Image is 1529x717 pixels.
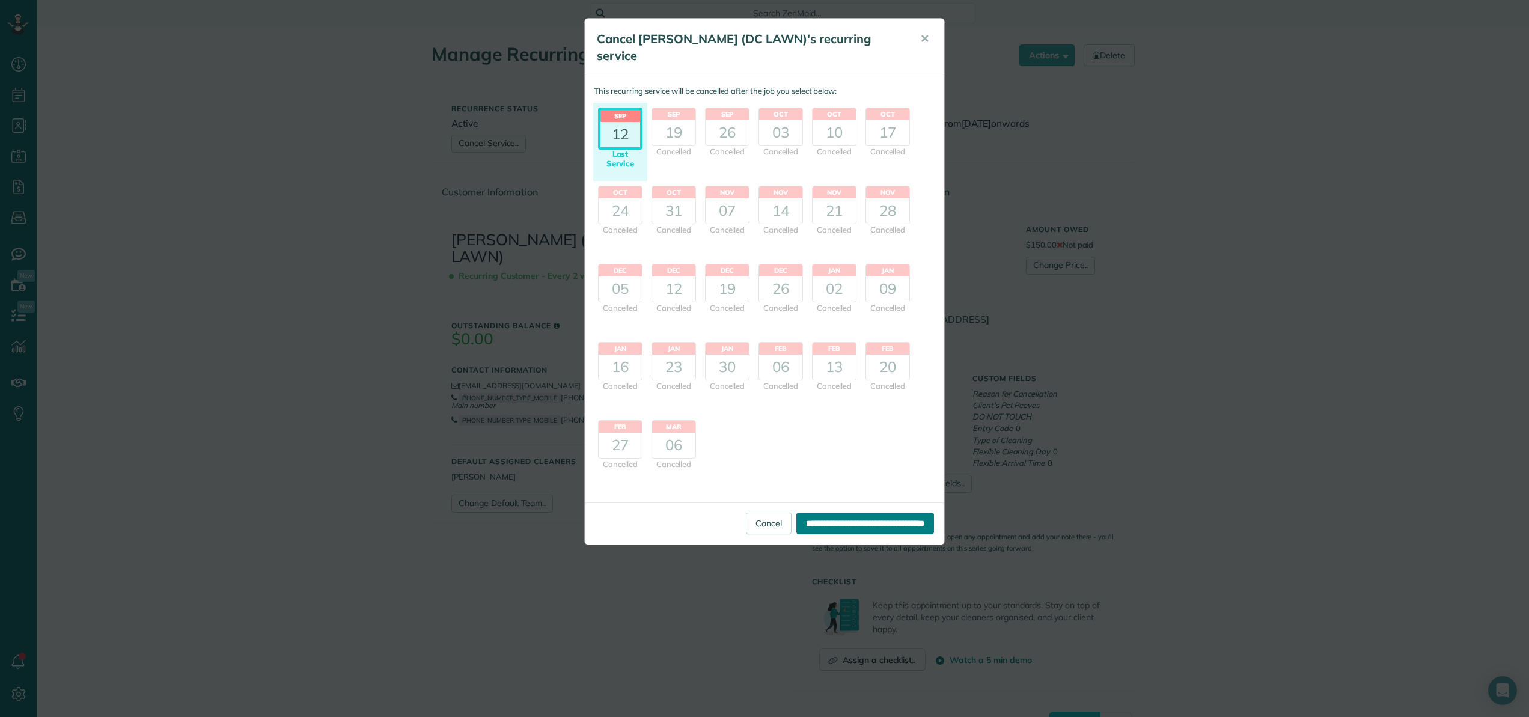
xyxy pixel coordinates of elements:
header: Dec [652,264,695,276]
div: 02 [813,276,856,302]
header: Nov [866,186,909,198]
div: Cancelled [598,302,642,314]
div: Cancelled [598,380,642,392]
div: Cancelled [758,380,803,392]
header: Jan [813,264,856,276]
div: 23 [652,355,695,380]
div: Cancelled [812,146,856,157]
div: 24 [599,198,642,224]
div: 12 [600,122,640,147]
div: Cancelled [598,459,642,470]
header: Sep [652,108,695,120]
div: Cancelled [652,302,696,314]
header: Oct [759,108,802,120]
div: 06 [652,433,695,458]
div: Cancelled [652,146,696,157]
div: Cancelled [812,224,856,236]
div: 06 [759,355,802,380]
div: Cancelled [705,146,749,157]
header: Oct [866,108,909,120]
header: Oct [813,108,856,120]
header: Sep [706,108,749,120]
div: 16 [599,355,642,380]
div: 03 [759,120,802,145]
div: 30 [706,355,749,380]
div: Cancelled [652,380,696,392]
div: 28 [866,198,909,224]
div: Cancelled [865,146,910,157]
header: Dec [599,264,642,276]
div: 31 [652,198,695,224]
div: 13 [813,355,856,380]
div: Cancelled [812,380,856,392]
div: Cancelled [652,224,696,236]
header: Nov [706,186,749,198]
div: Cancelled [865,380,910,392]
header: Jan [599,343,642,355]
div: Cancelled [652,459,696,470]
div: 09 [866,276,909,302]
header: Dec [759,264,802,276]
header: Feb [759,343,802,355]
header: Feb [866,343,909,355]
div: 26 [706,120,749,145]
header: Feb [599,421,642,433]
div: 19 [652,120,695,145]
div: Cancelled [758,224,803,236]
div: Cancelled [705,224,749,236]
div: Cancelled [705,302,749,314]
header: Oct [599,186,642,198]
div: 05 [599,276,642,302]
header: Dec [706,264,749,276]
h5: Cancel [PERSON_NAME] (DC LAWN)'s recurring service [597,31,903,64]
div: 07 [706,198,749,224]
div: 12 [652,276,695,302]
div: 20 [866,355,909,380]
header: Nov [759,186,802,198]
div: 10 [813,120,856,145]
header: Sep [600,110,640,122]
div: Cancelled [705,380,749,392]
div: Cancelled [812,302,856,314]
div: Cancelled [598,224,642,236]
div: Cancelled [865,302,910,314]
div: 21 [813,198,856,224]
a: Cancel [746,513,792,534]
div: Cancelled [758,146,803,157]
div: Last Service [598,150,642,168]
header: Mar [652,421,695,433]
header: Jan [866,264,909,276]
div: Cancelled [758,302,803,314]
div: 14 [759,198,802,224]
div: Cancelled [865,224,910,236]
header: Oct [652,186,695,198]
div: 17 [866,120,909,145]
div: 26 [759,276,802,302]
span: ✕ [920,32,929,46]
header: Jan [652,343,695,355]
p: This recurring service will be cancelled after the job you select below: [594,85,935,97]
header: Nov [813,186,856,198]
header: Feb [813,343,856,355]
div: 19 [706,276,749,302]
header: Jan [706,343,749,355]
div: 27 [599,433,642,458]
